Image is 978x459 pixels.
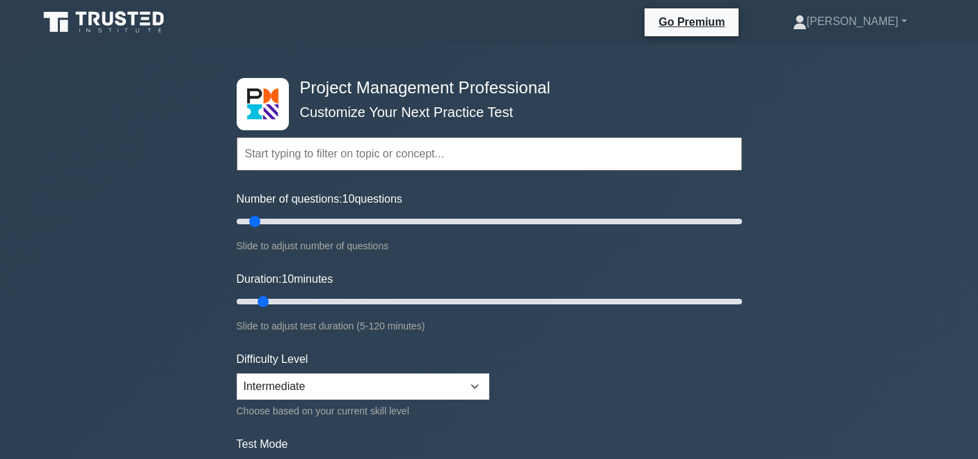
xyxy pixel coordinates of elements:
[281,273,294,285] span: 10
[342,193,355,205] span: 10
[237,403,489,419] div: Choose based on your current skill level
[237,318,742,334] div: Slide to adjust test duration (5-120 minutes)
[759,8,940,36] a: [PERSON_NAME]
[650,13,733,31] a: Go Premium
[237,436,742,453] label: Test Mode
[237,238,742,254] div: Slide to adjust number of questions
[237,191,402,208] label: Number of questions: questions
[237,137,742,171] input: Start typing to filter on topic or concept...
[237,351,308,368] label: Difficulty Level
[294,78,674,98] h4: Project Management Professional
[237,271,333,288] label: Duration: minutes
